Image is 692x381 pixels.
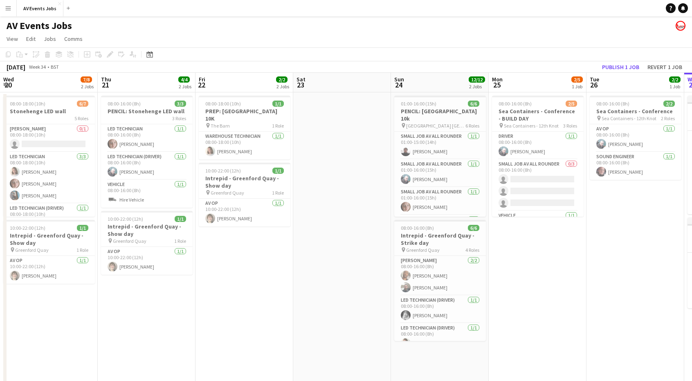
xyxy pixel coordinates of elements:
[3,152,95,204] app-card-role: LED Technician3/308:00-18:00 (10h)[PERSON_NAME][PERSON_NAME][PERSON_NAME]
[499,101,532,107] span: 08:00-16:00 (8h)
[599,62,643,72] button: Publish 1 job
[26,35,36,43] span: Edit
[590,76,599,83] span: Tue
[394,296,486,323] app-card-role: LED Technician (Driver)1/108:00-16:00 (8h)[PERSON_NAME]
[492,211,584,239] app-card-role: Vehicle1/1
[272,168,284,174] span: 1/1
[566,101,577,107] span: 2/5
[492,76,503,83] span: Mon
[199,163,290,226] app-job-card: 10:00-22:00 (12h)1/1Intrepid - Greenford Quay - Show day Greenford Quay1 RoleAV Op1/110:00-22:00 ...
[10,225,45,231] span: 10:00-22:00 (12h)
[394,323,486,351] app-card-role: LED Technician (Driver)1/108:00-16:00 (8h)[PERSON_NAME]
[3,96,95,217] app-job-card: 08:00-18:00 (10h)6/7Stonehenge LED wall5 Roles[PERSON_NAME]0/108:00-18:00 (10h) LED Technician3/3...
[2,80,14,90] span: 20
[394,76,404,83] span: Sun
[272,123,284,129] span: 1 Role
[211,123,230,129] span: The Barn
[661,115,675,121] span: 2 Roles
[3,256,95,284] app-card-role: AV Op1/110:00-22:00 (12h)[PERSON_NAME]
[81,76,92,83] span: 7/8
[590,124,681,152] app-card-role: AV Op1/108:00-16:00 (8h)[PERSON_NAME]
[101,180,193,208] app-card-role: Vehicle1/108:00-16:00 (8h)Hire Vehicle
[61,34,86,44] a: Comms
[276,83,289,90] div: 2 Jobs
[394,96,486,217] app-job-card: 01:00-16:00 (15h)6/6PENCIL: [GEOGRAPHIC_DATA] 10k [GEOGRAPHIC_DATA] [GEOGRAPHIC_DATA]6 RolesSmall...
[596,101,629,107] span: 08:00-16:00 (8h)
[492,108,584,122] h3: Sea Containers - Conference - BUILD DAY
[394,215,486,243] app-card-role: Small Job AV All Rounder1/1
[205,101,241,107] span: 08:00-18:00 (10h)
[3,124,95,152] app-card-role: [PERSON_NAME]0/108:00-18:00 (10h)
[394,159,486,187] app-card-role: Small Job AV All Rounder1/101:00-16:00 (15h)[PERSON_NAME]
[571,76,583,83] span: 2/5
[401,225,434,231] span: 08:00-16:00 (8h)
[64,35,83,43] span: Comms
[3,34,21,44] a: View
[100,80,111,90] span: 21
[394,132,486,159] app-card-role: Small Job AV All Rounder1/101:00-15:00 (14h)[PERSON_NAME]
[101,124,193,152] app-card-role: LED Technician1/108:00-16:00 (8h)[PERSON_NAME]
[272,101,284,107] span: 1/1
[175,216,186,222] span: 1/1
[199,108,290,122] h3: PREP: [GEOGRAPHIC_DATA] 10K
[101,108,193,115] h3: PENCIL: Stonehenge LED wall
[589,80,599,90] span: 26
[76,247,88,253] span: 1 Role
[492,96,584,217] app-job-card: 08:00-16:00 (8h)2/5Sea Containers - Conference - BUILD DAY Sea Containers - 12th Knot3 RolesDrive...
[23,34,39,44] a: Edit
[572,83,582,90] div: 1 Job
[469,76,485,83] span: 12/12
[27,64,47,70] span: Week 34
[465,123,479,129] span: 6 Roles
[492,159,584,211] app-card-role: Small Job AV All Rounder0/308:00-16:00 (8h)
[10,101,45,107] span: 08:00-18:00 (10h)
[51,64,59,70] div: BST
[295,80,306,90] span: 23
[3,220,95,284] app-job-card: 10:00-22:00 (12h)1/1Intrepid - Greenford Quay - Show day Greenford Quay1 RoleAV Op1/110:00-22:00 ...
[492,132,584,159] app-card-role: Driver1/108:00-16:00 (8h)[PERSON_NAME]
[101,96,193,208] app-job-card: 08:00-16:00 (8h)3/3PENCIL: Stonehenge LED wall3 RolesLED Technician1/108:00-16:00 (8h)[PERSON_NAM...
[394,232,486,247] h3: Intrepid - Greenford Quay - Strike day
[3,204,95,231] app-card-role: LED Technician (Driver)1/108:00-18:00 (10h)
[394,220,486,341] app-job-card: 08:00-16:00 (8h)6/6Intrepid - Greenford Quay - Strike day Greenford Quay4 Roles[PERSON_NAME]2/208...
[175,101,186,107] span: 3/3
[401,101,436,107] span: 01:00-16:00 (15h)
[491,80,503,90] span: 25
[394,187,486,215] app-card-role: Small Job AV All Rounder1/101:00-16:00 (15h)[PERSON_NAME]
[406,247,440,253] span: Greenford Quay
[663,101,675,107] span: 2/2
[394,256,486,296] app-card-role: [PERSON_NAME]2/208:00-16:00 (8h)[PERSON_NAME][PERSON_NAME]
[74,115,88,121] span: 5 Roles
[468,101,479,107] span: 6/6
[468,225,479,231] span: 6/6
[108,216,143,222] span: 10:00-22:00 (12h)
[297,76,306,83] span: Sat
[504,123,559,129] span: Sea Containers - 12th Knot
[101,211,193,275] app-job-card: 10:00-22:00 (12h)1/1Intrepid - Greenford Quay - Show day Greenford Quay1 RoleAV Op1/110:00-22:00 ...
[7,35,18,43] span: View
[3,76,14,83] span: Wed
[113,238,146,244] span: Greenford Quay
[199,175,290,189] h3: Intrepid - Greenford Quay - Show day
[199,96,290,159] app-job-card: 08:00-18:00 (10h)1/1PREP: [GEOGRAPHIC_DATA] 10K The Barn1 RoleWarehouse Technician1/108:00-18:00 ...
[101,247,193,275] app-card-role: AV Op1/110:00-22:00 (12h)[PERSON_NAME]
[101,152,193,180] app-card-role: LED Technician (Driver)1/108:00-16:00 (8h)[PERSON_NAME]
[17,0,63,16] button: AV Events Jobs
[7,63,25,71] div: [DATE]
[44,35,56,43] span: Jobs
[101,76,111,83] span: Thu
[590,152,681,180] app-card-role: Sound Engineer1/108:00-16:00 (8h)[PERSON_NAME]
[179,83,191,90] div: 2 Jobs
[108,101,141,107] span: 08:00-16:00 (8h)
[3,232,95,247] h3: Intrepid - Greenford Quay - Show day
[590,96,681,180] app-job-card: 08:00-16:00 (8h)2/2Sea Containers - Conference Sea Containers - 12th Knot2 RolesAV Op1/108:00-16:...
[205,168,241,174] span: 10:00-22:00 (12h)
